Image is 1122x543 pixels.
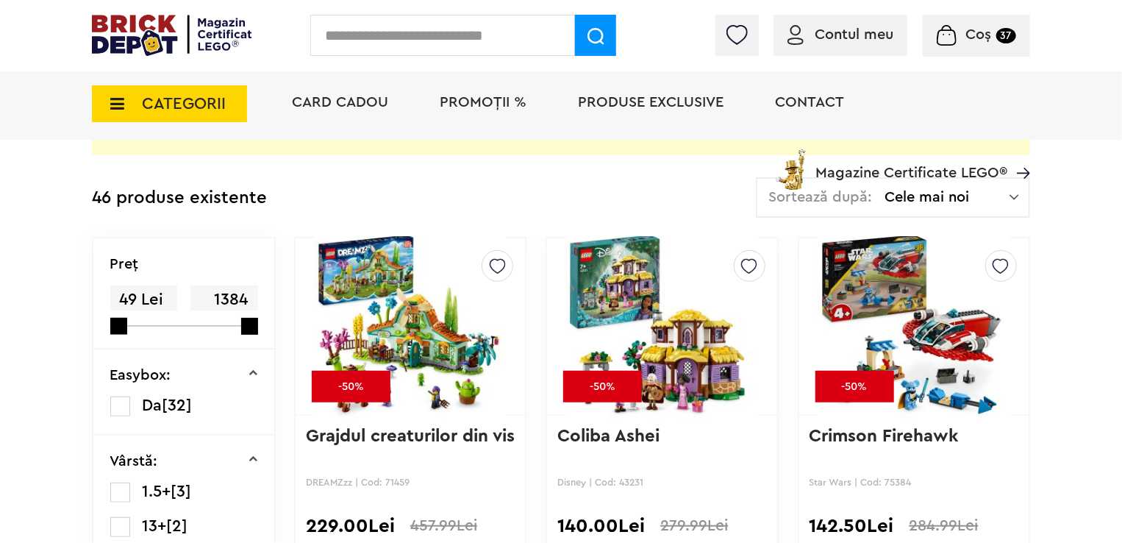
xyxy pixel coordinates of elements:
[292,95,388,110] a: Card Cadou
[815,371,894,402] div: -50%
[787,27,893,42] a: Contul meu
[578,95,723,110] a: Produse exclusive
[110,368,171,383] p: Easybox:
[190,285,257,334] span: 1384 Lei
[810,517,894,535] span: 142.50Lei
[314,224,507,430] img: Grajdul creaturilor din vis
[306,477,515,488] p: DREAMZzz | Cod: 71459
[557,427,660,445] a: Coliba Ashei
[142,96,226,112] span: CATEGORII
[162,397,193,414] span: [32]
[815,146,1007,180] span: Magazine Certificate LEGO®
[966,27,992,42] span: Coș
[110,257,139,271] p: Preţ
[815,27,893,42] span: Contul meu
[306,427,515,445] a: Grajdul creaturilor din vis
[557,517,645,535] span: 140.00Lei
[557,477,766,488] p: Disney | Cod: 43231
[565,224,758,430] img: Coliba Ashei
[775,95,844,110] a: Contact
[110,285,177,314] span: 49 Lei
[171,483,192,500] span: [3]
[143,483,171,500] span: 1.5+
[910,518,979,533] span: 284.99Lei
[143,518,167,534] span: 13+
[810,427,959,445] a: Crimson Firehawk
[996,28,1016,43] small: 37
[306,517,395,535] span: 229.00Lei
[1007,146,1030,161] a: Magazine Certificate LEGO®
[768,190,872,205] span: Sortează după:
[810,477,1018,488] p: Star Wars | Cod: 75384
[110,454,158,469] p: Vârstă:
[563,371,642,402] div: -50%
[410,518,477,533] span: 457.99Lei
[143,397,162,414] span: Da
[92,177,267,219] div: 46 produse existente
[660,518,728,533] span: 279.99Lei
[885,190,1010,205] span: Cele mai noi
[440,95,526,110] a: PROMOȚII %
[312,371,390,402] div: -50%
[167,518,188,534] span: [2]
[818,224,1010,430] img: Crimson Firehawk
